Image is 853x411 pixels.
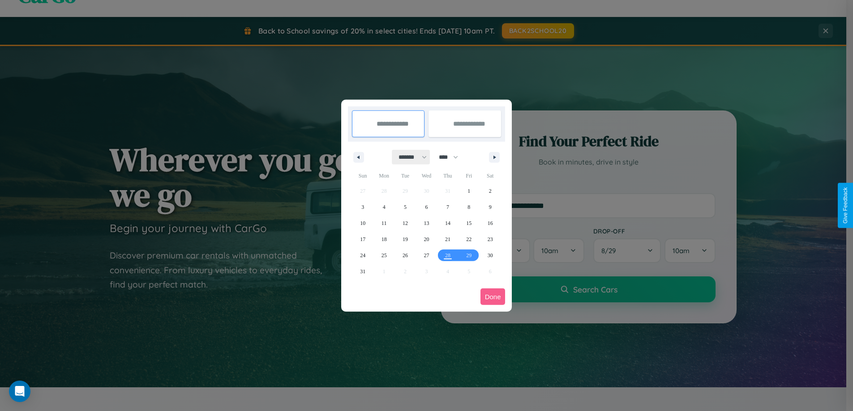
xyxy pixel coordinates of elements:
[373,199,394,215] button: 4
[842,187,849,224] div: Give Feedback
[489,199,492,215] span: 9
[381,215,387,231] span: 11
[416,215,437,231] button: 13
[466,247,472,263] span: 29
[352,263,373,280] button: 31
[394,231,416,247] button: 19
[373,231,394,247] button: 18
[489,183,492,199] span: 2
[352,169,373,183] span: Sun
[459,183,480,199] button: 1
[437,247,458,263] button: 28
[459,199,480,215] button: 8
[459,215,480,231] button: 15
[488,215,493,231] span: 16
[416,169,437,183] span: Wed
[383,199,386,215] span: 4
[480,215,501,231] button: 16
[394,215,416,231] button: 12
[360,247,365,263] span: 24
[437,215,458,231] button: 14
[352,231,373,247] button: 17
[459,247,480,263] button: 29
[352,199,373,215] button: 3
[467,199,470,215] span: 8
[373,247,394,263] button: 25
[373,215,394,231] button: 11
[488,231,493,247] span: 23
[352,247,373,263] button: 24
[394,247,416,263] button: 26
[488,247,493,263] span: 30
[480,169,501,183] span: Sat
[361,199,364,215] span: 3
[403,215,408,231] span: 12
[403,231,408,247] span: 19
[424,231,429,247] span: 20
[416,199,437,215] button: 6
[466,215,472,231] span: 15
[480,288,506,305] button: Done
[437,199,458,215] button: 7
[381,247,387,263] span: 25
[394,169,416,183] span: Tue
[360,231,365,247] span: 17
[416,247,437,263] button: 27
[459,169,480,183] span: Fri
[9,381,30,402] div: Open Intercom Messenger
[445,215,450,231] span: 14
[416,231,437,247] button: 20
[480,231,501,247] button: 23
[425,199,428,215] span: 6
[404,199,407,215] span: 5
[352,215,373,231] button: 10
[437,231,458,247] button: 21
[445,231,450,247] span: 21
[394,199,416,215] button: 5
[360,215,365,231] span: 10
[459,231,480,247] button: 22
[480,199,501,215] button: 9
[381,231,387,247] span: 18
[446,199,449,215] span: 7
[480,183,501,199] button: 2
[360,263,365,280] span: 31
[403,247,408,263] span: 26
[466,231,472,247] span: 22
[373,169,394,183] span: Mon
[437,169,458,183] span: Thu
[467,183,470,199] span: 1
[445,247,450,263] span: 28
[480,247,501,263] button: 30
[424,247,429,263] span: 27
[424,215,429,231] span: 13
